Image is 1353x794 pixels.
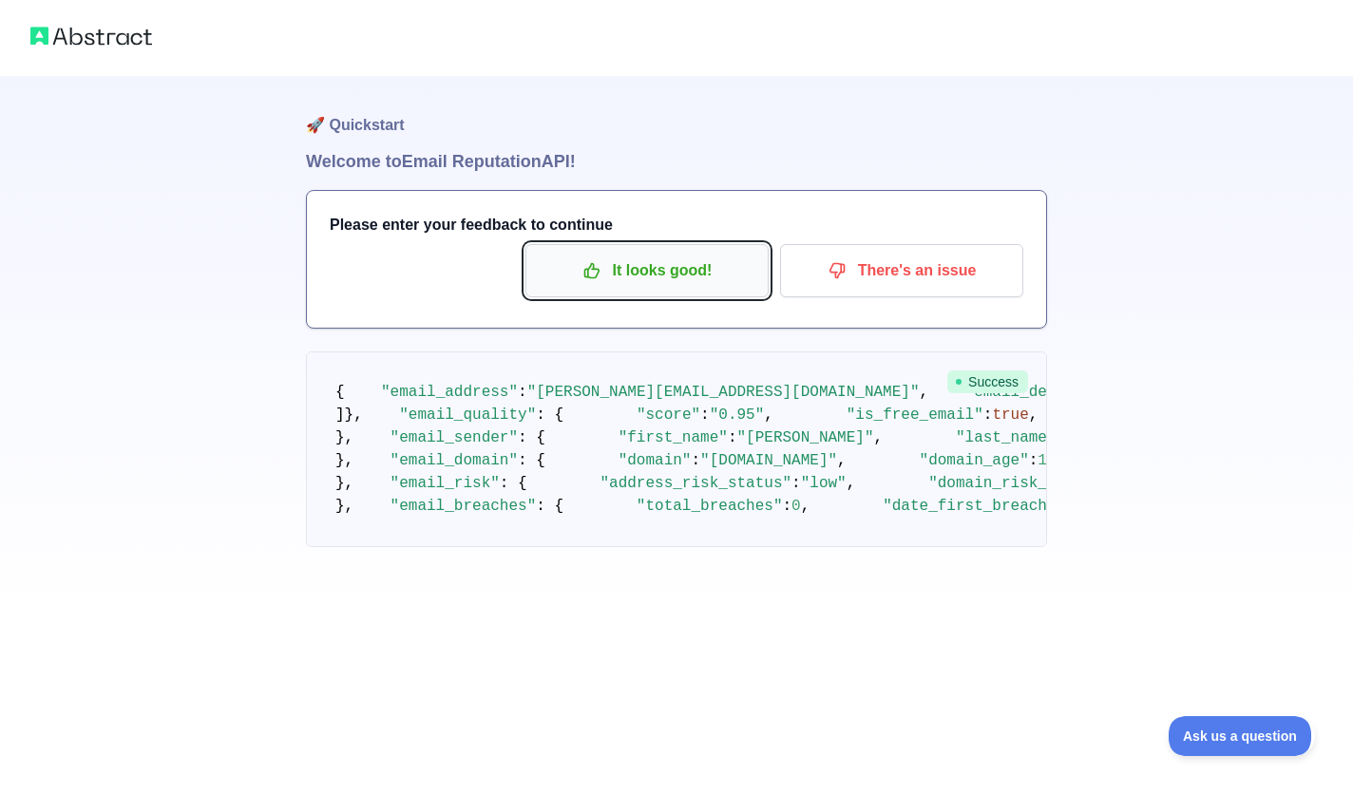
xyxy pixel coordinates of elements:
[736,429,873,446] span: "[PERSON_NAME]"
[335,384,345,401] span: {
[540,255,754,287] p: It looks good!
[30,23,152,49] img: Abstract logo
[1169,716,1315,756] iframe: Toggle Customer Support
[536,498,563,515] span: : {
[837,452,847,469] span: ,
[956,429,1057,446] span: "last_name"
[847,406,983,424] span: "is_free_email"
[306,76,1047,148] h1: 🚀 Quickstart
[710,406,765,424] span: "0.95"
[1029,406,1039,424] span: ,
[637,406,700,424] span: "score"
[1038,452,1083,469] span: 10986
[518,429,545,446] span: : {
[600,475,791,492] span: "address_risk_status"
[518,452,545,469] span: : {
[391,429,518,446] span: "email_sender"
[518,384,527,401] span: :
[525,244,769,297] button: It looks good!
[791,498,801,515] span: 0
[619,452,692,469] span: "domain"
[801,475,847,492] span: "low"
[500,475,527,492] span: : {
[920,384,929,401] span: ,
[883,498,1075,515] span: "date_first_breached"
[700,452,837,469] span: "[DOMAIN_NAME]"
[780,244,1023,297] button: There's an issue
[764,406,773,424] span: ,
[527,384,920,401] span: "[PERSON_NAME][EMAIL_ADDRESS][DOMAIN_NAME]"
[801,498,810,515] span: ,
[619,429,728,446] span: "first_name"
[928,475,1111,492] span: "domain_risk_status"
[983,406,993,424] span: :
[920,452,1029,469] span: "domain_age"
[399,406,536,424] span: "email_quality"
[391,498,537,515] span: "email_breaches"
[536,406,563,424] span: : {
[992,406,1028,424] span: true
[791,475,801,492] span: :
[794,255,1009,287] p: There's an issue
[381,384,518,401] span: "email_address"
[691,452,700,469] span: :
[637,498,783,515] span: "total_breaches"
[391,452,518,469] span: "email_domain"
[874,429,884,446] span: ,
[1029,452,1039,469] span: :
[728,429,737,446] span: :
[330,214,1023,236] h3: Please enter your feedback to continue
[700,406,710,424] span: :
[306,148,1047,175] h1: Welcome to Email Reputation API!
[782,498,791,515] span: :
[847,475,856,492] span: ,
[391,475,500,492] span: "email_risk"
[947,370,1028,393] span: Success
